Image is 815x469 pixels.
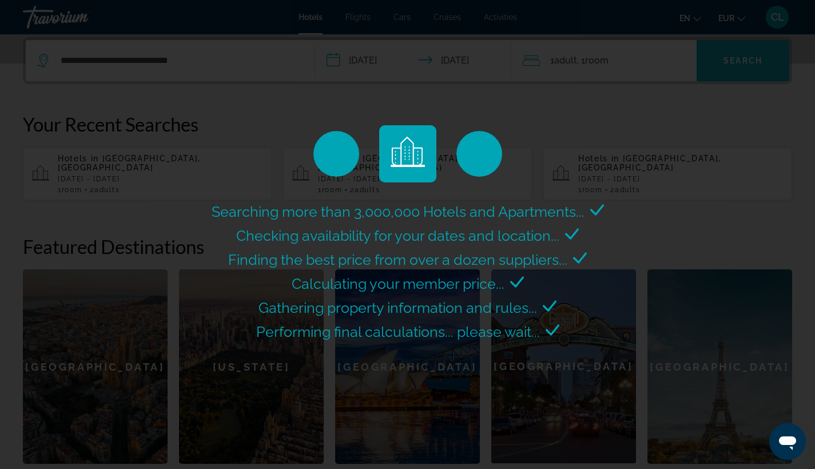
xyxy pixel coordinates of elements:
[236,227,559,244] span: Checking availability for your dates and location...
[228,251,567,268] span: Finding the best price from over a dozen suppliers...
[259,299,537,316] span: Gathering property information and rules...
[256,323,540,340] span: Performing final calculations... please wait...
[212,203,585,220] span: Searching more than 3,000,000 Hotels and Apartments...
[292,275,504,292] span: Calculating your member price...
[769,423,806,460] iframe: Bouton de lancement de la fenêtre de messagerie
